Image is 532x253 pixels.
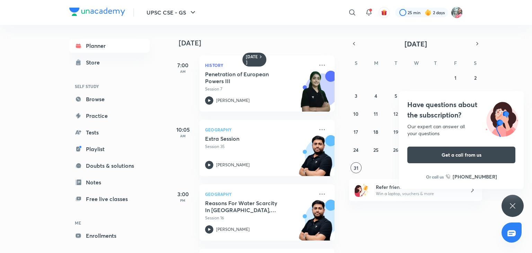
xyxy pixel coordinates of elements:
[454,75,456,81] abbr: August 1, 2025
[381,9,387,16] img: avatar
[454,60,457,66] abbr: Friday
[69,39,150,53] a: Planner
[69,159,150,173] a: Doubts & solutions
[169,69,197,73] p: AM
[355,93,357,99] abbr: August 3, 2025
[407,99,515,120] h4: Have questions about the subscription?
[169,190,197,198] h5: 3:00
[69,142,150,156] a: Playlist
[393,129,398,135] abbr: August 19, 2025
[69,8,125,16] img: Company Logo
[474,60,477,66] abbr: Saturday
[430,90,441,101] button: August 7, 2025
[169,61,197,69] h5: 7:00
[69,8,125,18] a: Company Logo
[410,90,421,101] button: August 6, 2025
[434,60,437,66] abbr: Thursday
[373,129,378,135] abbr: August 18, 2025
[374,60,378,66] abbr: Monday
[69,125,150,139] a: Tests
[355,60,357,66] abbr: Sunday
[425,9,432,16] img: streak
[359,39,472,49] button: [DATE]
[205,200,291,213] h5: Reasons For Water Scarcity In India, National River Linking Project & Rivers (Drainage Network)
[296,135,335,183] img: unacademy
[394,93,397,99] abbr: August 5, 2025
[69,229,150,243] a: Enrollments
[394,60,397,66] abbr: Tuesday
[390,108,401,119] button: August 12, 2025
[69,92,150,106] a: Browse
[450,90,461,101] button: August 8, 2025
[470,72,481,83] button: August 2, 2025
[142,6,201,19] button: UPSC CSE - GS
[451,7,463,18] img: Prerna Pathak
[374,93,377,99] abbr: August 4, 2025
[373,147,379,153] abbr: August 25, 2025
[69,217,150,229] h6: ME
[205,86,314,92] p: Session 7
[374,111,378,117] abbr: August 11, 2025
[355,183,369,197] img: referral
[390,90,401,101] button: August 5, 2025
[179,39,342,47] h4: [DATE]
[370,108,381,119] button: August 11, 2025
[205,215,314,221] p: Session 16
[69,192,150,206] a: Free live classes
[354,129,358,135] abbr: August 17, 2025
[69,55,150,69] a: Store
[353,111,358,117] abbr: August 10, 2025
[407,147,515,163] button: Get a call from us
[426,174,444,180] p: Or call us
[351,144,362,155] button: August 24, 2025
[390,126,401,137] button: August 19, 2025
[393,111,398,117] abbr: August 12, 2025
[169,198,197,202] p: PM
[370,126,381,137] button: August 18, 2025
[205,135,291,142] h5: Extra Session
[296,200,335,247] img: unacademy
[205,190,314,198] p: Geography
[450,72,461,83] button: August 1, 2025
[390,144,401,155] button: August 26, 2025
[370,144,381,155] button: August 25, 2025
[205,125,314,134] p: Geography
[414,60,419,66] abbr: Wednesday
[205,71,291,85] h5: Penetration of European Powers III
[351,126,362,137] button: August 17, 2025
[69,175,150,189] a: Notes
[354,165,358,171] abbr: August 31, 2025
[370,90,381,101] button: August 4, 2025
[69,80,150,92] h6: SELF STUDY
[376,191,461,197] p: Win a laptop, vouchers & more
[379,7,390,18] button: avatar
[69,109,150,123] a: Practice
[446,173,497,180] a: [PHONE_NUMBER]
[393,147,398,153] abbr: August 26, 2025
[405,39,427,49] span: [DATE]
[474,75,477,81] abbr: August 2, 2025
[169,134,197,138] p: AM
[216,162,250,168] p: [PERSON_NAME]
[353,147,358,153] abbr: August 24, 2025
[480,99,524,137] img: ttu_illustration_new.svg
[205,143,314,150] p: Session 35
[296,71,335,119] img: unacademy
[351,162,362,173] button: August 31, 2025
[205,61,314,69] p: History
[407,123,515,137] div: Our expert can answer all your questions
[86,58,104,67] div: Store
[246,54,258,65] h6: [DATE]
[216,97,250,104] p: [PERSON_NAME]
[169,125,197,134] h5: 10:05
[470,90,481,101] button: August 9, 2025
[216,226,250,233] p: [PERSON_NAME]
[351,90,362,101] button: August 3, 2025
[376,183,461,191] h6: Refer friends
[351,108,362,119] button: August 10, 2025
[453,173,497,180] h6: [PHONE_NUMBER]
